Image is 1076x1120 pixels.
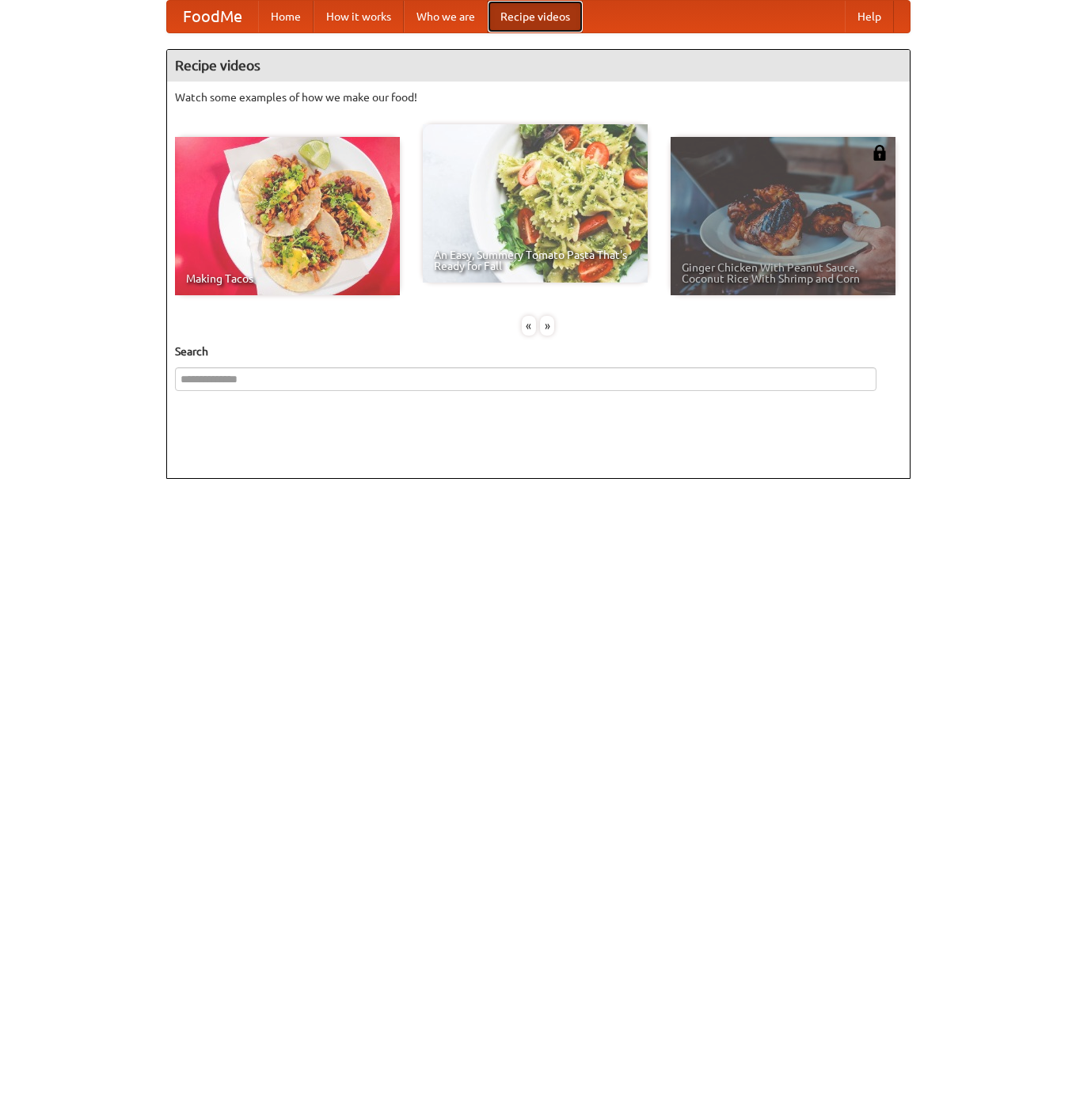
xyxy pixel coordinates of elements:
a: FoodMe [167,1,258,32]
a: Making Tacos [175,137,400,295]
a: How it works [314,1,404,32]
h4: Recipe videos [167,50,910,82]
a: Who we are [404,1,488,32]
a: An Easy, Summery Tomato Pasta That's Ready for Fall [423,124,648,283]
p: Watch some examples of how we make our food! [175,89,902,105]
a: Help [845,1,894,32]
img: 483408.png [872,145,888,161]
a: Recipe videos [488,1,583,32]
a: Home [258,1,314,32]
span: Making Tacos [186,273,389,284]
h5: Search [175,344,902,359]
div: « [522,316,536,336]
span: An Easy, Summery Tomato Pasta That's Ready for Fall [434,249,637,271]
div: » [540,316,554,336]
